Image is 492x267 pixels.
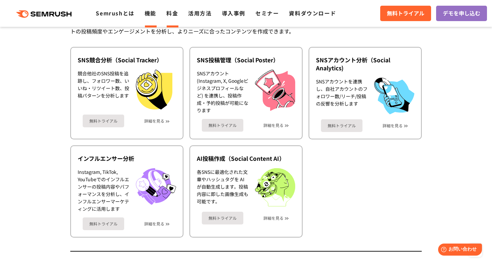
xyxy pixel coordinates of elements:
[263,216,283,220] a: 詳細を見る
[144,119,164,123] a: 詳細を見る
[289,9,336,17] a: 資料ダウンロード
[202,119,243,132] a: 無料トライアル
[255,9,279,17] a: セミナー
[136,70,172,110] img: SNS競合分析（Social Tracker）
[387,9,424,18] span: 無料トライアル
[436,6,487,21] a: デモを申し込む
[145,9,156,17] a: 機能
[432,241,485,260] iframe: Help widget launcher
[96,9,134,17] a: Semrushとは
[443,9,480,18] span: デモを申し込む
[144,221,164,226] a: 詳細を見る
[383,123,403,128] a: 詳細を見る
[316,56,414,72] div: SNSアカウント分析（Social Analytics)
[78,56,176,64] div: SNS競合分析（Social Tracker）
[83,115,124,127] a: 無料トライアル
[78,154,176,162] div: インフルエンサー分析
[222,9,245,17] a: 導入事例
[255,168,295,207] img: AI投稿作成（Social Content AI）
[197,154,295,162] div: AI投稿作成（Social Content AI）
[321,119,362,132] a: 無料トライアル
[197,56,295,64] div: SNS投稿管理（Social Poster）
[197,70,248,114] div: SNSアカウント (Instagram, X, Googleビジネスプロフィールなど) を連携し、投稿作成・予約投稿が可能になります
[136,168,176,205] img: インフルエンサー分析
[202,212,243,224] a: 無料トライアル
[374,78,414,114] img: SNSアカウント分析（Social Analytics)
[197,168,248,207] div: 各SNSに最適化された文章やハッシュタグを AI が自動生成します。投稿内容に即した画像生成も可能です。
[255,70,295,111] img: SNS投稿管理（Social Poster）
[316,78,367,114] div: SNSアカウントを連携し、自社アカウントのフォロワー数/リーチ/投稿の反響を分析します
[263,123,283,128] a: 詳細を見る
[83,217,124,230] a: 無料トライアル
[188,9,212,17] a: 活用方法
[380,6,431,21] a: 無料トライアル
[78,70,129,110] div: 競合他社のSNS投稿を追跡し、フォロワー数、いいね・リツイート数、投稿パターンを分析します
[78,168,129,212] div: Instagram, TikTok, YouTubeでのインフルエンサーの投稿内容やパフォーマンスを分析し、インフルエンサーマーケティングに活用します
[166,9,178,17] a: 料金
